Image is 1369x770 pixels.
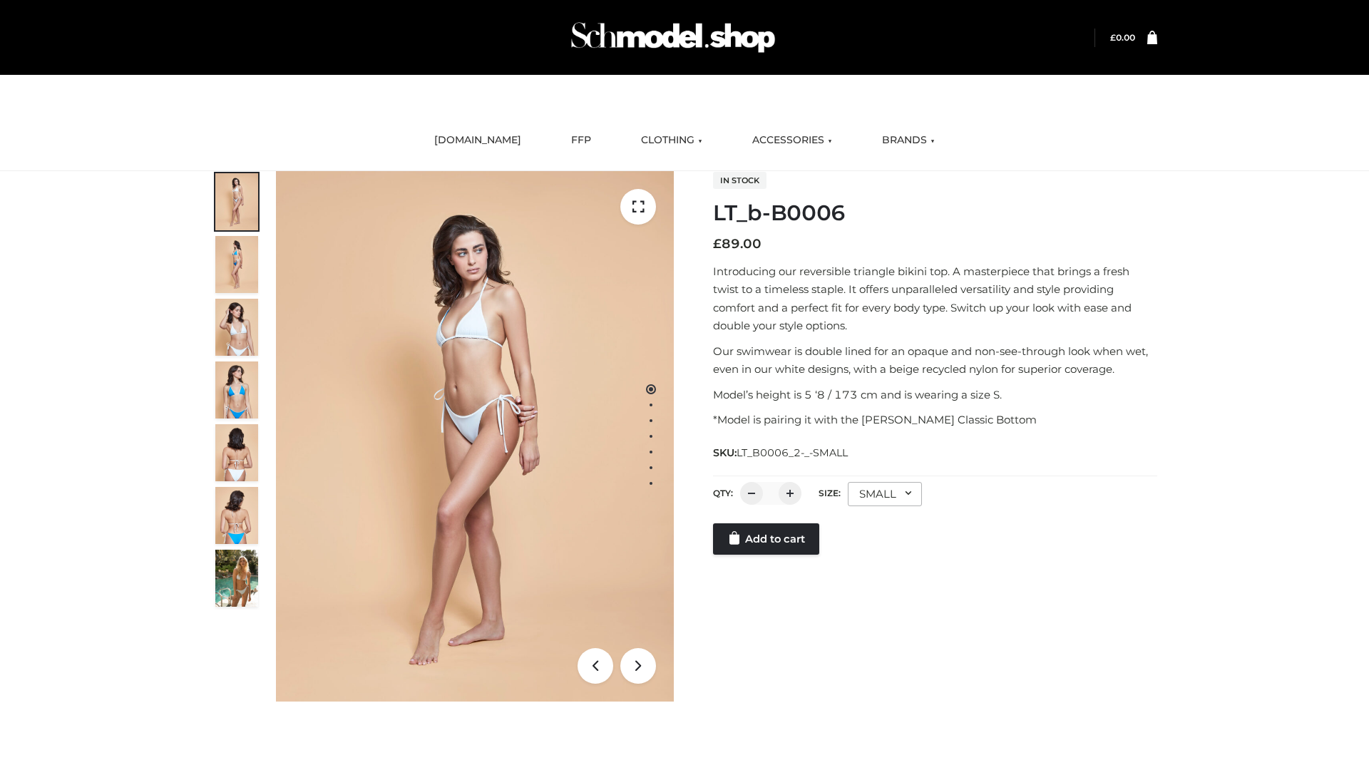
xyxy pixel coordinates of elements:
p: *Model is pairing it with the [PERSON_NAME] Classic Bottom [713,411,1157,429]
label: Size: [819,488,841,498]
img: ArielClassicBikiniTop_CloudNine_AzureSky_OW114ECO_3-scaled.jpg [215,299,258,356]
span: LT_B0006_2-_-SMALL [737,446,848,459]
img: ArielClassicBikiniTop_CloudNine_AzureSky_OW114ECO_2-scaled.jpg [215,236,258,293]
img: ArielClassicBikiniTop_CloudNine_AzureSky_OW114ECO_7-scaled.jpg [215,424,258,481]
img: Arieltop_CloudNine_AzureSky2.jpg [215,550,258,607]
a: ACCESSORIES [742,125,843,156]
img: ArielClassicBikiniTop_CloudNine_AzureSky_OW114ECO_4-scaled.jpg [215,361,258,419]
a: CLOTHING [630,125,713,156]
a: BRANDS [871,125,945,156]
div: SMALL [848,482,922,506]
bdi: 89.00 [713,236,762,252]
span: £ [1110,32,1116,43]
span: £ [713,236,722,252]
img: Schmodel Admin 964 [566,9,780,66]
img: ArielClassicBikiniTop_CloudNine_AzureSky_OW114ECO_1-scaled.jpg [215,173,258,230]
a: Add to cart [713,523,819,555]
p: Our swimwear is double lined for an opaque and non-see-through look when wet, even in our white d... [713,342,1157,379]
a: [DOMAIN_NAME] [424,125,532,156]
img: ArielClassicBikiniTop_CloudNine_AzureSky_OW114ECO_8-scaled.jpg [215,487,258,544]
h1: LT_b-B0006 [713,200,1157,226]
a: £0.00 [1110,32,1135,43]
img: ArielClassicBikiniTop_CloudNine_AzureSky_OW114ECO_1 [276,171,674,702]
p: Model’s height is 5 ‘8 / 173 cm and is wearing a size S. [713,386,1157,404]
a: FFP [560,125,602,156]
bdi: 0.00 [1110,32,1135,43]
span: SKU: [713,444,849,461]
span: In stock [713,172,766,189]
label: QTY: [713,488,733,498]
p: Introducing our reversible triangle bikini top. A masterpiece that brings a fresh twist to a time... [713,262,1157,335]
